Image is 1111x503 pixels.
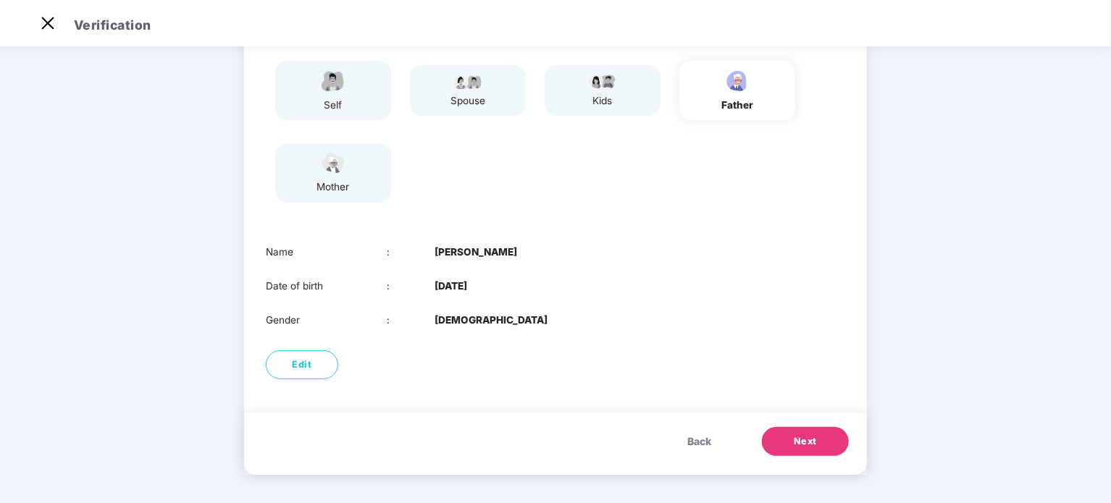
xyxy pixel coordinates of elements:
div: : [387,279,435,294]
img: svg+xml;base64,PHN2ZyB4bWxucz0iaHR0cDovL3d3dy53My5vcmcvMjAwMC9zdmciIHdpZHRoPSI3OS4wMzciIGhlaWdodD... [584,72,621,90]
b: [PERSON_NAME] [435,245,517,260]
img: svg+xml;base64,PHN2ZyB4bWxucz0iaHR0cDovL3d3dy53My5vcmcvMjAwMC9zdmciIHdpZHRoPSI1NCIgaGVpZ2h0PSIzOC... [315,151,351,176]
img: svg+xml;base64,PHN2ZyBpZD0iRmF0aGVyX2ljb24iIHhtbG5zPSJodHRwOi8vd3d3LnczLm9yZy8yMDAwL3N2ZyIgeG1sbn... [719,68,755,93]
button: Back [673,427,726,456]
img: svg+xml;base64,PHN2ZyB4bWxucz0iaHR0cDovL3d3dy53My5vcmcvMjAwMC9zdmciIHdpZHRoPSI5Ny44OTciIGhlaWdodD... [450,72,486,90]
div: Date of birth [266,279,387,294]
span: Back [687,434,711,449]
div: father [719,98,755,113]
span: Edit [293,358,312,372]
button: Edit [266,350,338,379]
span: Next [794,434,817,449]
img: svg+xml;base64,PHN2ZyBpZD0iRW1wbG95ZWVfbWFsZSIgeG1sbnM9Imh0dHA6Ly93d3cudzMub3JnLzIwMDAvc3ZnIiB3aW... [315,68,351,93]
div: spouse [450,93,486,109]
div: : [387,313,435,328]
div: Gender [266,313,387,328]
div: kids [584,93,621,109]
div: : [387,245,435,260]
div: mother [315,179,351,195]
b: [DEMOGRAPHIC_DATA] [435,313,548,328]
b: [DATE] [435,279,467,294]
div: self [315,98,351,113]
div: Name [266,245,387,260]
button: Next [762,427,849,456]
